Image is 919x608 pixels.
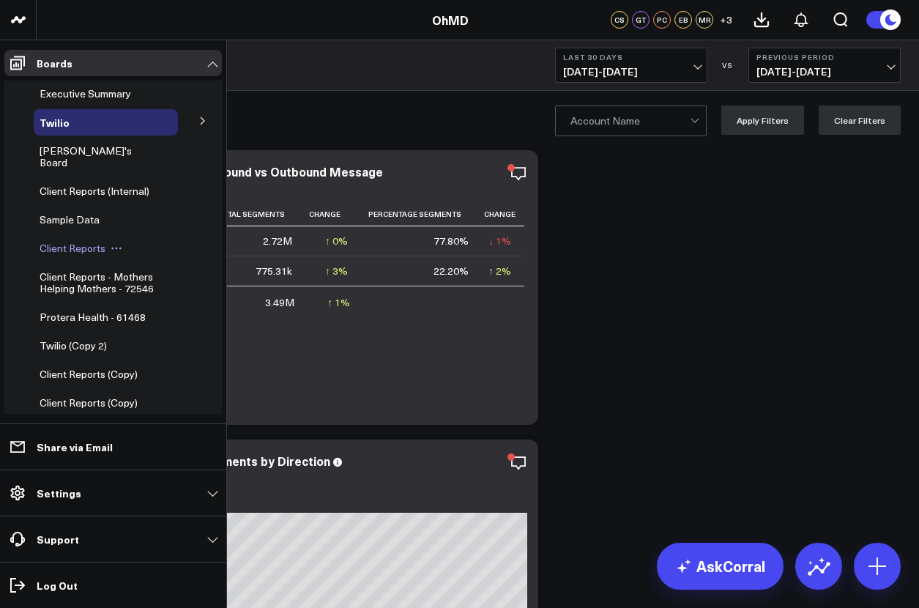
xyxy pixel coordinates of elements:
button: Apply Filters [721,105,804,135]
div: EB [674,11,692,29]
div: MR [696,11,713,29]
div: 3.49M [265,295,294,310]
div: ↑ 0% [325,234,348,248]
a: Client Reports (Internal) [40,185,149,197]
div: 775.31k [256,264,292,278]
span: Sample Data [40,212,100,226]
button: Last 30 Days[DATE]-[DATE] [555,48,707,83]
a: Protera Health - 61468 [40,311,146,323]
div: GT [632,11,650,29]
th: Total Segments [212,202,305,226]
div: ↑ 1% [327,295,350,310]
span: [DATE] - [DATE] [563,66,699,78]
button: +3 [717,11,734,29]
div: CS [611,11,628,29]
span: Client Reports (Copy) [40,367,138,381]
button: Clear Filters [819,105,901,135]
div: ↑ 2% [488,264,511,278]
div: 2.72M [263,234,292,248]
b: Previous Period [756,53,893,62]
a: Twilio [40,116,70,128]
div: Previous: 3.47M [66,501,527,513]
a: OhMD [432,12,469,28]
a: Client Reports - Mothers Helping Mothers - 72546 [40,271,166,294]
span: Client Reports [40,241,105,255]
a: Sample Data [40,214,100,226]
a: Log Out [4,572,222,598]
p: Log Out [37,579,78,591]
span: [PERSON_NAME]'s Board [40,144,132,169]
div: PC [653,11,671,29]
a: Client Reports (Copy) [40,397,138,409]
span: Client Reports (Copy) [40,396,138,409]
div: VS [715,61,741,70]
button: Previous Period[DATE]-[DATE] [748,48,901,83]
a: Twilio (Copy 2) [40,340,107,352]
div: ↑ 3% [325,264,348,278]
p: Settings [37,487,81,499]
a: [PERSON_NAME]'s Board [40,145,157,168]
a: AskCorral [657,543,784,590]
span: Client Reports (Internal) [40,184,149,198]
th: Percentage Segments [361,202,482,226]
b: Last 30 Days [563,53,699,62]
div: ↓ 1% [488,234,511,248]
div: 77.80% [434,234,469,248]
p: Support [37,533,79,545]
th: Change [482,202,524,226]
a: Executive Summary [40,88,131,100]
span: Protera Health - 61468 [40,310,146,324]
p: Boards [37,57,72,69]
p: Share via Email [37,441,113,453]
div: 22.20% [434,264,469,278]
th: Change [305,202,360,226]
span: Twilio [40,115,70,130]
span: + 3 [720,15,732,25]
span: [DATE] - [DATE] [756,66,893,78]
span: Executive Summary [40,86,131,100]
span: Client Reports - Mothers Helping Mothers - 72546 [40,270,154,295]
a: Client Reports [40,242,105,254]
a: Client Reports (Copy) [40,368,138,380]
span: Twilio (Copy 2) [40,338,107,352]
